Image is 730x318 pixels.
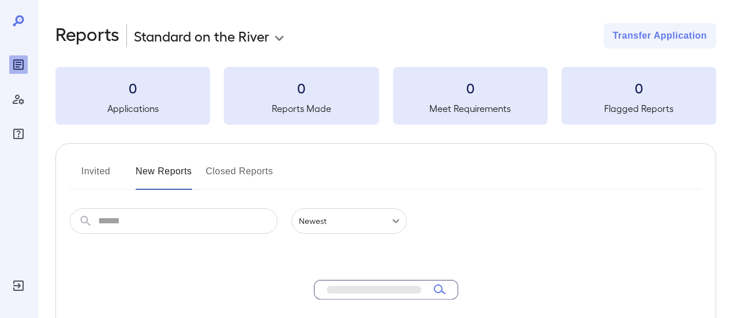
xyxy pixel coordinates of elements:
div: Newest [291,208,407,234]
summary: 0Applications0Reports Made0Meet Requirements0Flagged Reports [55,67,716,125]
div: Manage Users [9,90,28,109]
div: Reports [9,55,28,74]
h5: Meet Requirements [393,102,548,115]
h3: 0 [561,78,716,97]
h3: 0 [55,78,210,97]
h2: Reports [55,23,119,48]
p: Standard on the River [134,27,269,45]
h3: 0 [393,78,548,97]
div: FAQ [9,125,28,143]
h5: Applications [55,102,210,115]
button: New Reports [136,162,192,190]
button: Invited [70,162,122,190]
h5: Reports Made [224,102,379,115]
button: Closed Reports [206,162,274,190]
h3: 0 [224,78,379,97]
h5: Flagged Reports [561,102,716,115]
div: Log Out [9,276,28,295]
button: Transfer Application [604,23,716,48]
